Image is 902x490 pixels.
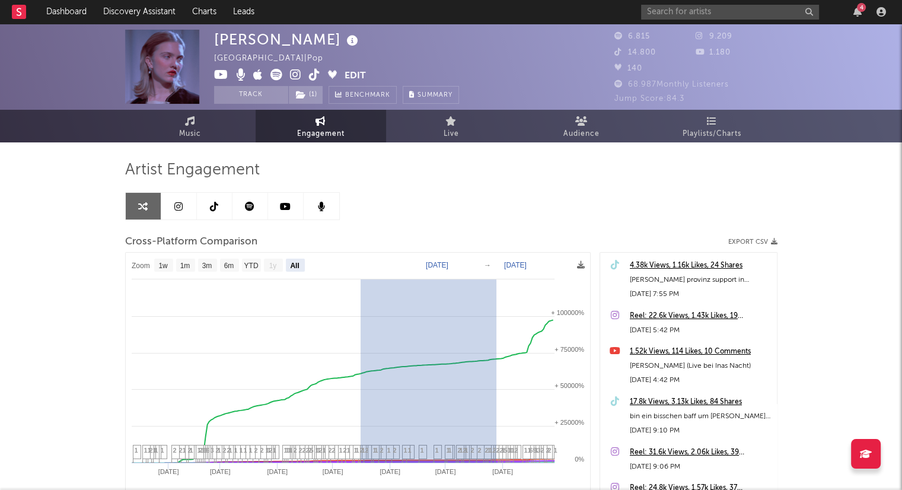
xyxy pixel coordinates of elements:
span: 2 [173,447,177,454]
div: [DATE] 4:42 PM [630,373,771,387]
span: 1 [528,447,531,454]
text: [DATE] [435,468,455,475]
span: 5 [504,447,508,454]
span: 1 [447,447,450,454]
span: 1.180 [696,49,731,56]
span: 2 [188,447,192,454]
button: 4 [853,7,862,17]
span: 2 [254,447,258,454]
span: 2 [294,447,297,454]
span: 2 [541,447,544,454]
span: ( 1 ) [288,86,323,104]
a: 1.52k Views, 114 Likes, 10 Comments [630,345,771,359]
span: Music [179,127,201,141]
span: Audience [563,127,600,141]
a: Audience [517,110,647,142]
span: Cross-Platform Comparison [125,235,257,249]
button: (1) [289,86,323,104]
span: 2 [302,447,306,454]
text: [DATE] [209,468,230,475]
span: 1 [249,447,253,454]
span: 5 [533,447,537,454]
button: Summary [403,86,459,104]
span: Live [444,127,459,141]
span: 2 [496,447,500,454]
span: 2 [360,447,364,454]
span: 1 [148,447,151,454]
text: + 50000% [554,382,584,389]
a: 4.38k Views, 1.16k Likes, 24 Shares [630,259,771,273]
a: Engagement [256,110,386,142]
div: [DATE] 5:42 PM [630,323,771,338]
span: Playlists/Charts [683,127,741,141]
div: [PERSON_NAME] (Live bei Inas Nacht) [630,359,771,373]
span: 1 [273,447,276,454]
span: 1 [435,447,439,454]
a: Benchmark [329,86,397,104]
span: 2 [458,447,461,454]
span: 1 [315,447,319,454]
button: Track [214,86,288,104]
span: 2 [223,447,227,454]
span: 2 [515,447,518,454]
span: 1 [487,447,491,454]
span: Jump Score: 84.3 [614,95,684,103]
span: 1 [408,447,412,454]
text: → [484,261,491,269]
span: 2 [260,447,264,454]
span: 2 [179,447,183,454]
a: Reel: 22.6k Views, 1.43k Likes, 19 Comments [630,309,771,323]
span: 1 [135,447,138,454]
div: 4 [857,3,866,12]
text: 3m [202,262,212,270]
text: 6m [224,262,234,270]
text: All [290,262,299,270]
span: 2 [216,447,219,454]
span: 1 [183,447,186,454]
span: Benchmark [345,88,390,103]
text: [DATE] [322,468,343,475]
span: 1 [144,447,148,454]
span: 1 [153,447,157,454]
span: 1 [284,447,288,454]
button: Export CSV [728,238,777,246]
text: [DATE] [380,468,400,475]
div: [DATE] 7:55 PM [630,287,771,301]
span: Engagement [297,127,345,141]
input: Search for artists [641,5,819,20]
span: 2 [332,447,336,454]
span: 1 [508,447,511,454]
a: 17.8k Views, 3.13k Likes, 84 Shares [630,395,771,409]
span: 140 [614,65,642,72]
text: Zoom [132,262,150,270]
span: 2 [546,447,550,454]
div: bin ein bisschen baff um [PERSON_NAME] zu sein. danke<333 @[GEOGRAPHIC_DATA] [630,409,771,424]
span: 1 [554,447,557,454]
text: 1m [180,262,190,270]
span: 2 [365,447,369,454]
span: 1 [524,447,528,454]
span: 2 [463,447,467,454]
span: 1 [339,447,343,454]
div: [DATE] 9:10 PM [630,424,771,438]
span: 68.987 Monthly Listeners [614,81,729,88]
span: 2 [471,447,474,454]
span: 3 [537,447,541,454]
span: 2 [329,447,332,454]
text: YTD [244,262,258,270]
span: 9.209 [696,33,732,40]
div: [DATE] 9:06 PM [630,460,771,474]
text: [DATE] [492,468,513,475]
span: 2 [299,447,302,454]
span: 2 [500,447,503,454]
span: 1 [197,447,201,454]
text: [DATE] [426,261,448,269]
span: 1 [234,447,238,454]
div: [PERSON_NAME] [214,30,361,49]
span: 6.815 [614,33,650,40]
text: 1w [158,262,168,270]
